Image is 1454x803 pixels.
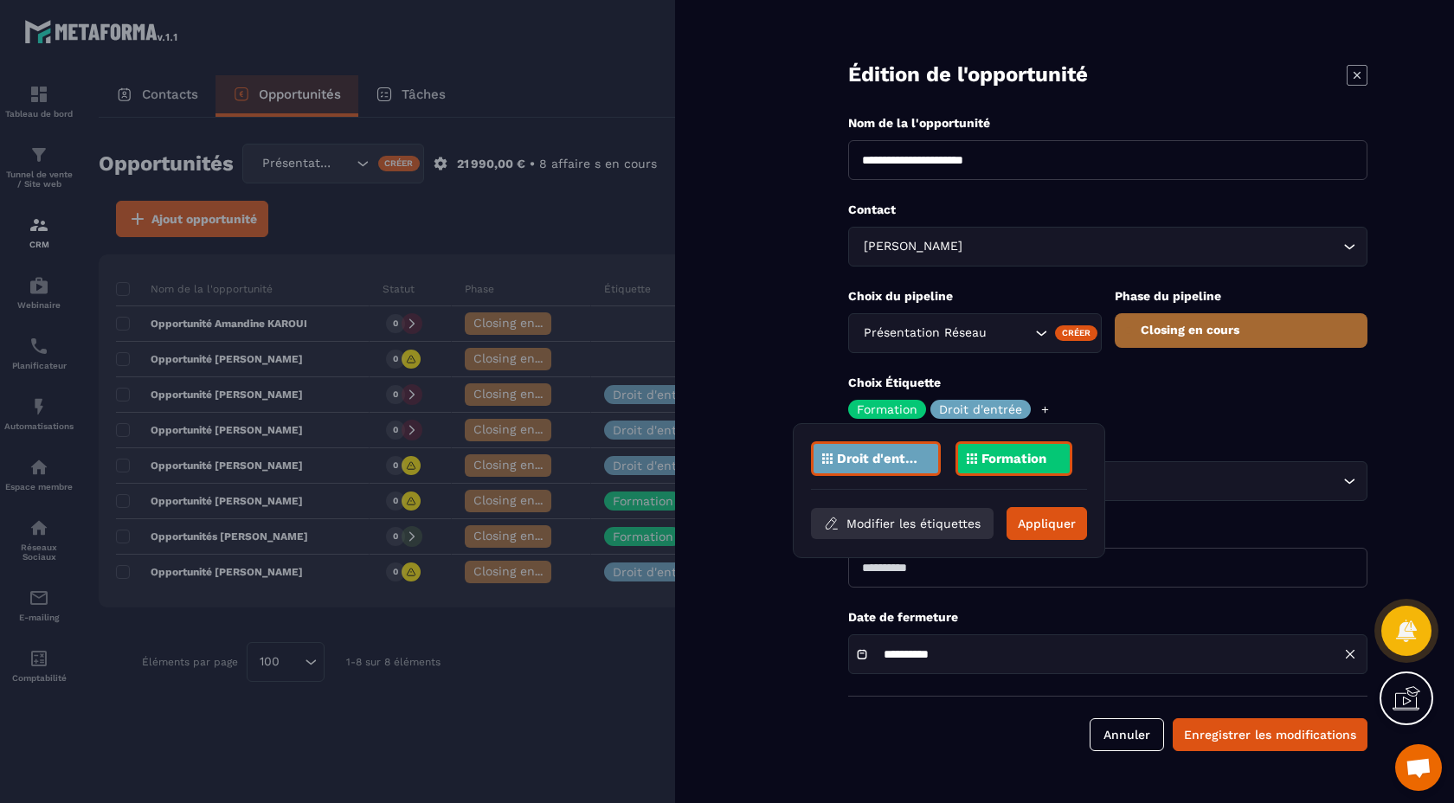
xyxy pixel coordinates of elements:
[811,508,994,539] button: Modifier les étiquettes
[966,237,1339,256] input: Search for option
[857,403,917,415] p: Formation
[1007,507,1087,540] button: Appliquer
[848,202,1367,218] p: Contact
[939,403,1022,415] p: Droit d'entrée
[848,461,1367,501] div: Search for option
[837,453,921,465] p: Droit d'entrée
[859,324,990,343] span: Présentation Réseau
[848,288,1102,305] p: Choix du pipeline
[848,609,1367,626] p: Date de fermeture
[848,523,1367,539] p: Montant
[848,61,1088,89] p: Édition de l'opportunité
[859,237,966,256] span: [PERSON_NAME]
[848,436,1367,453] p: Produit
[1055,325,1097,341] div: Créer
[848,313,1102,353] div: Search for option
[1395,744,1442,791] a: Ouvrir le chat
[848,375,1367,391] p: Choix Étiquette
[848,115,1367,132] p: Nom de la l'opportunité
[848,227,1367,267] div: Search for option
[1115,288,1368,305] p: Phase du pipeline
[981,453,1046,465] p: Formation
[1090,718,1164,751] button: Annuler
[1173,718,1367,751] button: Enregistrer les modifications
[990,324,1031,343] input: Search for option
